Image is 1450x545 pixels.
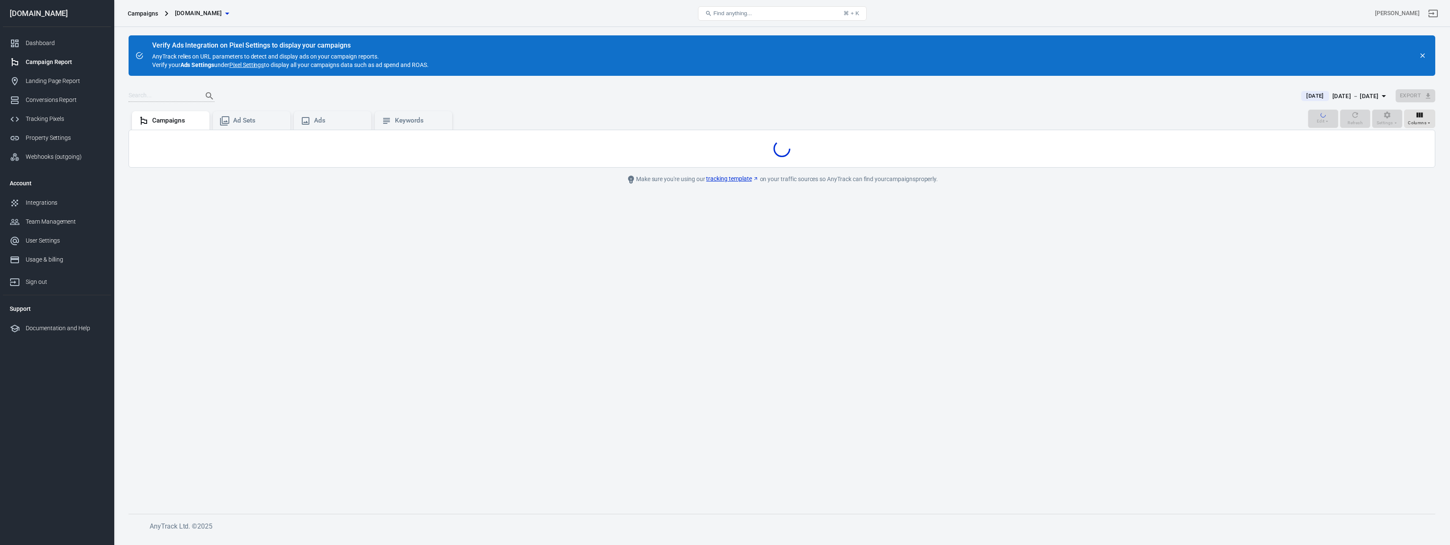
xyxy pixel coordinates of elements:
[3,91,111,110] a: Conversions Report
[314,116,365,125] div: Ads
[698,6,867,21] button: Find anything...⌘ + K
[26,115,104,123] div: Tracking Pixels
[3,10,111,17] div: [DOMAIN_NAME]
[714,10,752,16] span: Find anything...
[592,174,972,184] div: Make sure you're using our on your traffic sources so AnyTrack can find your campaigns properly.
[26,39,104,48] div: Dashboard
[129,91,196,102] input: Search...
[3,212,111,231] a: Team Management
[1332,91,1379,102] div: [DATE] － [DATE]
[26,58,104,67] div: Campaign Report
[175,8,222,19] span: casatech-es.com
[26,152,104,161] div: Webhooks (outgoing)
[233,116,284,125] div: Ad Sets
[26,77,104,85] div: Landing Page Report
[1417,50,1429,61] button: close
[1294,89,1395,103] button: [DATE][DATE] － [DATE]
[180,61,215,68] strong: Ads Settings
[152,42,429,69] div: AnyTrack relies on URL parameters to detect and display ads on your campaign reports. Verify your...
[3,72,111,91] a: Landing Page Report
[3,299,111,319] li: Support
[26,255,104,264] div: Usage & billing
[26,278,104,286] div: Sign out
[1408,119,1426,127] span: Columns
[152,41,429,50] div: Verify Ads Integration on Pixel Settings to display your campaigns
[1404,110,1435,128] button: Columns
[3,110,111,128] a: Tracking Pixels
[3,269,111,291] a: Sign out
[199,86,220,106] button: Search
[26,134,104,142] div: Property Settings
[3,147,111,166] a: Webhooks (outgoing)
[3,173,111,193] li: Account
[843,10,859,16] div: ⌘ + K
[1303,92,1327,100] span: [DATE]
[152,116,203,125] div: Campaigns
[26,236,104,245] div: User Settings
[229,61,264,69] a: Pixel Settings
[3,128,111,147] a: Property Settings
[26,198,104,207] div: Integrations
[1423,3,1443,24] a: Sign out
[128,9,158,18] div: Campaigns
[1375,9,1420,18] div: Account id: VW6wEJAx
[26,96,104,104] div: Conversions Report
[26,217,104,226] div: Team Management
[26,324,104,333] div: Documentation and Help
[3,231,111,250] a: User Settings
[706,174,758,183] a: tracking template
[3,193,111,212] a: Integrations
[3,53,111,72] a: Campaign Report
[172,5,232,21] button: [DOMAIN_NAME]
[395,116,446,125] div: Keywords
[150,521,782,532] h6: AnyTrack Ltd. © 2025
[3,34,111,53] a: Dashboard
[3,250,111,269] a: Usage & billing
